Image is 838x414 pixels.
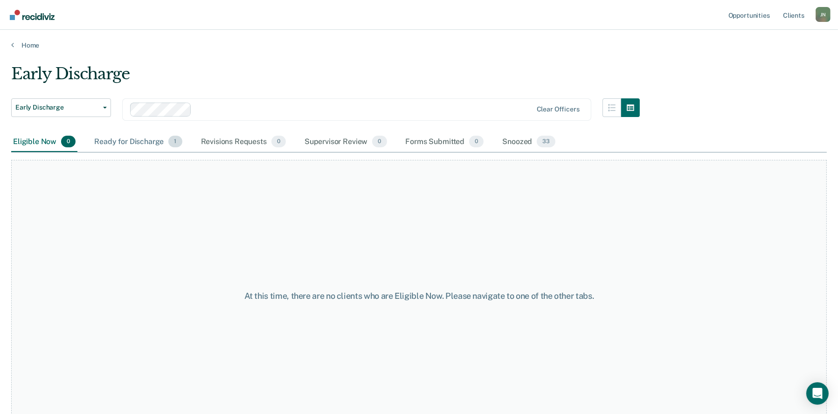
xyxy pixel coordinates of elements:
[11,132,77,152] div: Eligible Now0
[11,98,111,117] button: Early Discharge
[168,136,182,148] span: 1
[199,132,288,152] div: Revisions Requests0
[816,7,831,22] button: Profile dropdown button
[215,291,623,301] div: At this time, there are no clients who are Eligible Now. Please navigate to one of the other tabs.
[537,105,580,113] div: Clear officers
[537,136,555,148] span: 33
[816,7,831,22] div: J N
[404,132,486,152] div: Forms Submitted0
[806,382,829,405] div: Open Intercom Messenger
[469,136,484,148] span: 0
[303,132,389,152] div: Supervisor Review0
[10,10,55,20] img: Recidiviz
[15,103,99,111] span: Early Discharge
[11,41,827,49] a: Home
[500,132,557,152] div: Snoozed33
[61,136,76,148] span: 0
[271,136,286,148] span: 0
[92,132,184,152] div: Ready for Discharge1
[11,64,640,91] div: Early Discharge
[372,136,387,148] span: 0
